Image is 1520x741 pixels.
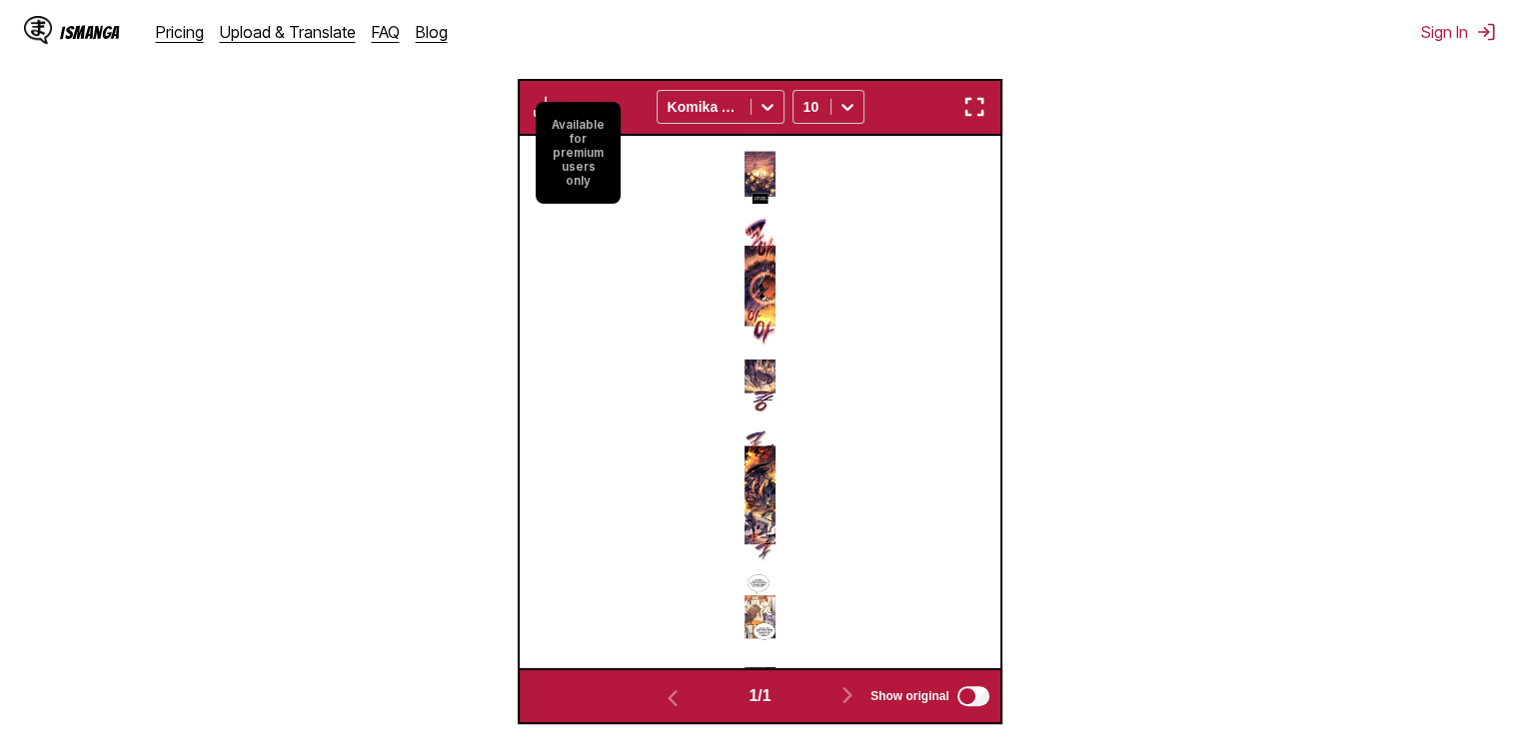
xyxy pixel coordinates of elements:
[835,683,859,707] img: Next page
[372,22,400,42] a: FAQ
[60,23,120,42] div: IsManga
[745,136,775,668] img: Manga Panel
[1476,22,1496,42] img: Sign out
[220,22,356,42] a: Upload & Translate
[534,95,558,119] img: Download translated images
[24,16,52,44] img: IsManga Logo
[661,686,685,710] img: Previous page
[962,95,986,119] img: Enter fullscreen
[870,689,949,703] span: Show original
[749,687,770,705] span: 1 / 1
[24,16,156,48] a: IsManga LogoIsManga
[957,686,989,706] input: Show original
[416,22,448,42] a: Blog
[156,22,204,42] a: Pricing
[536,102,621,204] small: Available for premium users only
[1421,22,1496,42] button: Sign In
